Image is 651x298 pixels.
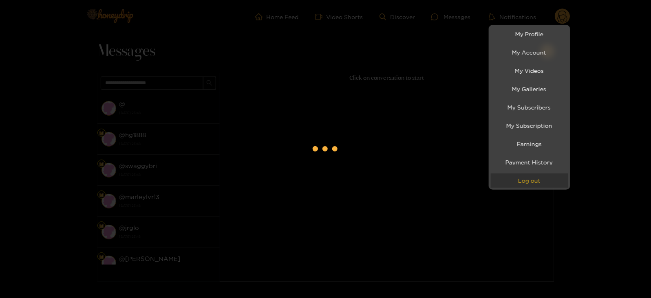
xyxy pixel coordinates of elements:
a: My Galleries [491,82,568,96]
a: My Videos [491,64,568,78]
a: My Subscription [491,118,568,133]
a: Payment History [491,155,568,169]
a: My Profile [491,27,568,41]
a: Earnings [491,137,568,151]
a: My Account [491,45,568,59]
a: My Subscribers [491,100,568,114]
button: Log out [491,173,568,188]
